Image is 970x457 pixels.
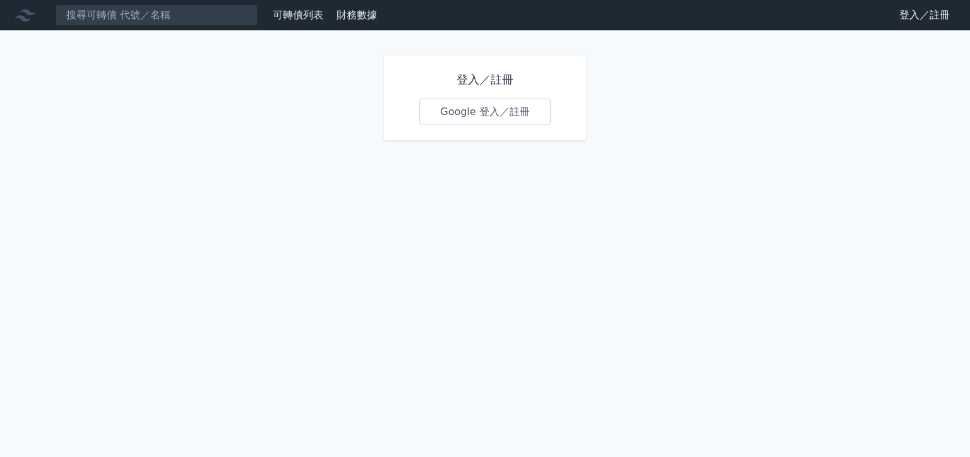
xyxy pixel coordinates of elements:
a: Google 登入／註冊 [419,99,551,125]
a: 財務數據 [337,9,377,21]
a: 登入／註冊 [889,5,960,25]
a: 可轉債列表 [273,9,323,21]
h1: 登入／註冊 [419,71,551,88]
input: 搜尋可轉債 代號／名稱 [56,4,258,26]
